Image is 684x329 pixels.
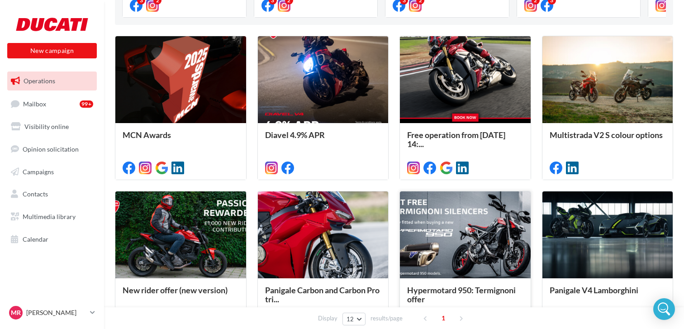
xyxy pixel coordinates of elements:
a: Visibility online [5,117,99,136]
span: Panigale V4 Lamborghini [550,285,638,295]
span: 12 [347,315,354,323]
div: 99+ [80,100,93,108]
span: Mailbox [23,100,46,107]
a: Calendar [5,230,99,249]
span: Opinion solicitation [23,145,79,153]
a: Contacts [5,185,99,204]
a: Multimedia library [5,207,99,226]
span: Contacts [23,190,48,198]
a: Campaigns [5,162,99,181]
span: Display [318,314,337,323]
button: 12 [342,313,366,325]
span: Free operation from [DATE] 14:... [407,130,505,149]
span: results/page [370,314,403,323]
span: Hypermotard 950: Termignoni offer [407,285,516,304]
span: 1 [436,311,451,325]
a: MR [PERSON_NAME] [7,304,97,321]
span: Multistrada V2 S colour options [550,130,663,140]
span: Campaigns [23,167,54,175]
a: Opinion solicitation [5,140,99,159]
span: Calendar [23,235,48,243]
button: New campaign [7,43,97,58]
span: Operations [24,77,55,85]
span: Panigale Carbon and Carbon Pro tri... [265,285,380,304]
a: Mailbox99+ [5,94,99,114]
p: [PERSON_NAME] [26,308,86,317]
a: Operations [5,72,99,91]
span: New rider offer (new version) [123,285,228,295]
div: Open Intercom Messenger [653,298,675,320]
span: MCN Awards [123,130,171,140]
span: MR [11,308,21,317]
span: Diavel 4.9% APR [265,130,325,140]
span: Multimedia library [23,213,76,220]
span: Visibility online [24,123,69,130]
